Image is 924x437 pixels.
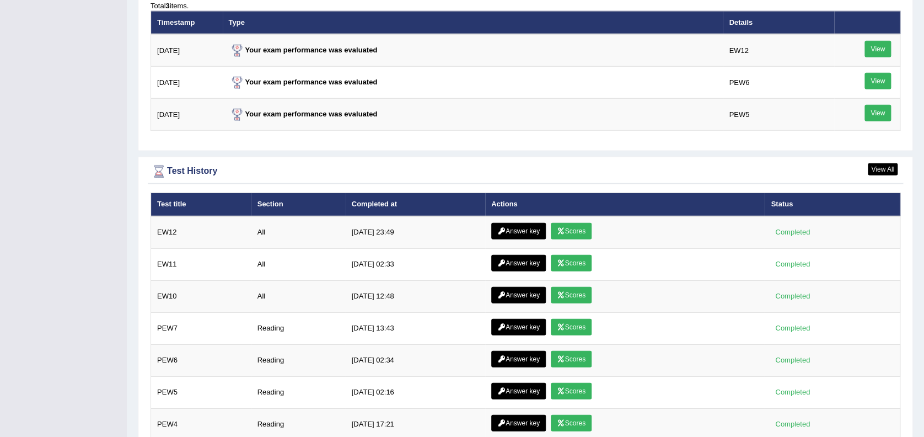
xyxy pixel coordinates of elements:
td: PEW7 [151,312,251,344]
th: Details [723,11,834,34]
div: Completed [771,355,814,366]
th: Test title [151,193,251,216]
div: Completed [771,227,814,238]
td: EW11 [151,248,251,280]
strong: Your exam performance was evaluated [229,46,378,54]
td: PEW6 [151,344,251,376]
td: [DATE] 23:49 [346,216,485,249]
td: [DATE] 13:43 [346,312,485,344]
div: Test History [151,163,900,180]
td: [DATE] [151,99,223,131]
td: [DATE] [151,67,223,99]
strong: Your exam performance was evaluated [229,78,378,86]
a: Scores [551,415,592,431]
td: [DATE] 02:16 [346,376,485,408]
td: PEW6 [723,67,834,99]
th: Timestamp [151,11,223,34]
a: View [864,73,891,89]
td: Reading [251,344,346,376]
td: All [251,280,346,312]
th: Actions [485,193,765,216]
strong: Your exam performance was evaluated [229,110,378,118]
div: Total items. [151,1,900,11]
td: PEW5 [723,99,834,131]
a: Scores [551,255,592,271]
td: EW12 [151,216,251,249]
div: Completed [771,419,814,430]
td: EW12 [723,34,834,67]
td: All [251,248,346,280]
td: PEW5 [151,376,251,408]
div: Completed [771,323,814,334]
th: Status [765,193,900,216]
a: Scores [551,287,592,303]
a: Scores [551,319,592,335]
th: Section [251,193,346,216]
a: View [864,105,891,121]
a: Scores [551,351,592,367]
a: Answer key [491,383,546,399]
a: View [864,41,891,57]
td: Reading [251,376,346,408]
a: Answer key [491,415,546,431]
a: Scores [551,383,592,399]
div: Completed [771,387,814,398]
td: EW10 [151,280,251,312]
a: Answer key [491,319,546,335]
td: [DATE] [151,34,223,67]
a: Answer key [491,351,546,367]
b: 3 [165,2,169,10]
a: Scores [551,223,592,239]
a: Answer key [491,223,546,239]
td: All [251,216,346,249]
div: Completed [771,259,814,270]
a: View All [868,163,898,175]
td: [DATE] 02:34 [346,344,485,376]
td: [DATE] 02:33 [346,248,485,280]
a: Answer key [491,255,546,271]
th: Completed at [346,193,485,216]
a: Answer key [491,287,546,303]
div: Completed [771,291,814,302]
td: Reading [251,312,346,344]
th: Type [223,11,723,34]
td: [DATE] 12:48 [346,280,485,312]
